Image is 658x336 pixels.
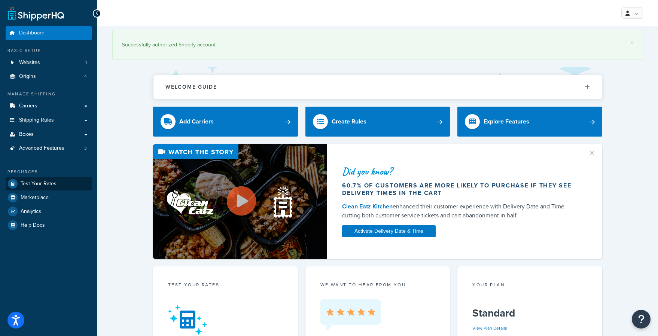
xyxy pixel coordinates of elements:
span: Dashboard [19,30,45,36]
div: enhanced their customer experience with Delivery Date and Time — cutting both customer service ti... [342,202,579,220]
li: Advanced Features [6,141,92,155]
a: Websites1 [6,56,92,70]
div: Add Carriers [179,116,214,127]
span: 3 [84,145,87,152]
img: Video thumbnail [153,144,327,259]
p: we want to hear from you [320,281,435,288]
div: Explore Features [484,116,529,127]
button: Open Resource Center [632,310,651,329]
a: Marketplace [6,191,92,204]
div: Resources [6,169,92,175]
a: Boxes [6,128,92,141]
div: Test your rates [168,281,283,290]
a: Create Rules [305,107,450,137]
a: Dashboard [6,26,92,40]
div: 60.7% of customers are more likely to purchase if they see delivery times in the cart [342,182,579,197]
a: Advanced Features3 [6,141,92,155]
span: Test Your Rates [21,181,57,187]
a: Activate Delivery Date & Time [342,225,436,237]
a: Add Carriers [153,107,298,137]
span: 4 [84,73,87,80]
div: Basic Setup [6,48,92,54]
a: Help Docs [6,219,92,232]
h5: Standard [472,307,587,319]
span: 1 [85,59,87,66]
div: Your Plan [472,281,587,290]
span: Websites [19,59,40,66]
span: Shipping Rules [19,117,54,123]
span: Help Docs [21,222,45,229]
div: Successfully authorized Shopify account [122,40,633,50]
li: Origins [6,70,92,83]
a: Explore Features [457,107,602,137]
a: View Plan Details [472,325,507,332]
a: Test Your Rates [6,177,92,190]
a: × [630,40,633,46]
a: Shipping Rules [6,113,92,127]
div: Create Rules [332,116,366,127]
span: Marketplace [21,195,49,201]
span: Analytics [21,208,41,215]
div: Did you know? [342,166,579,177]
span: Advanced Features [19,145,64,152]
a: Origins4 [6,70,92,83]
span: Boxes [19,131,34,138]
div: Manage Shipping [6,91,92,97]
a: Carriers [6,99,92,113]
li: Websites [6,56,92,70]
span: Origins [19,73,36,80]
button: Welcome Guide [153,75,602,99]
span: Carriers [19,103,37,109]
a: Analytics [6,205,92,218]
a: Clean Eatz Kitchen [342,202,393,211]
h2: Welcome Guide [165,84,217,90]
